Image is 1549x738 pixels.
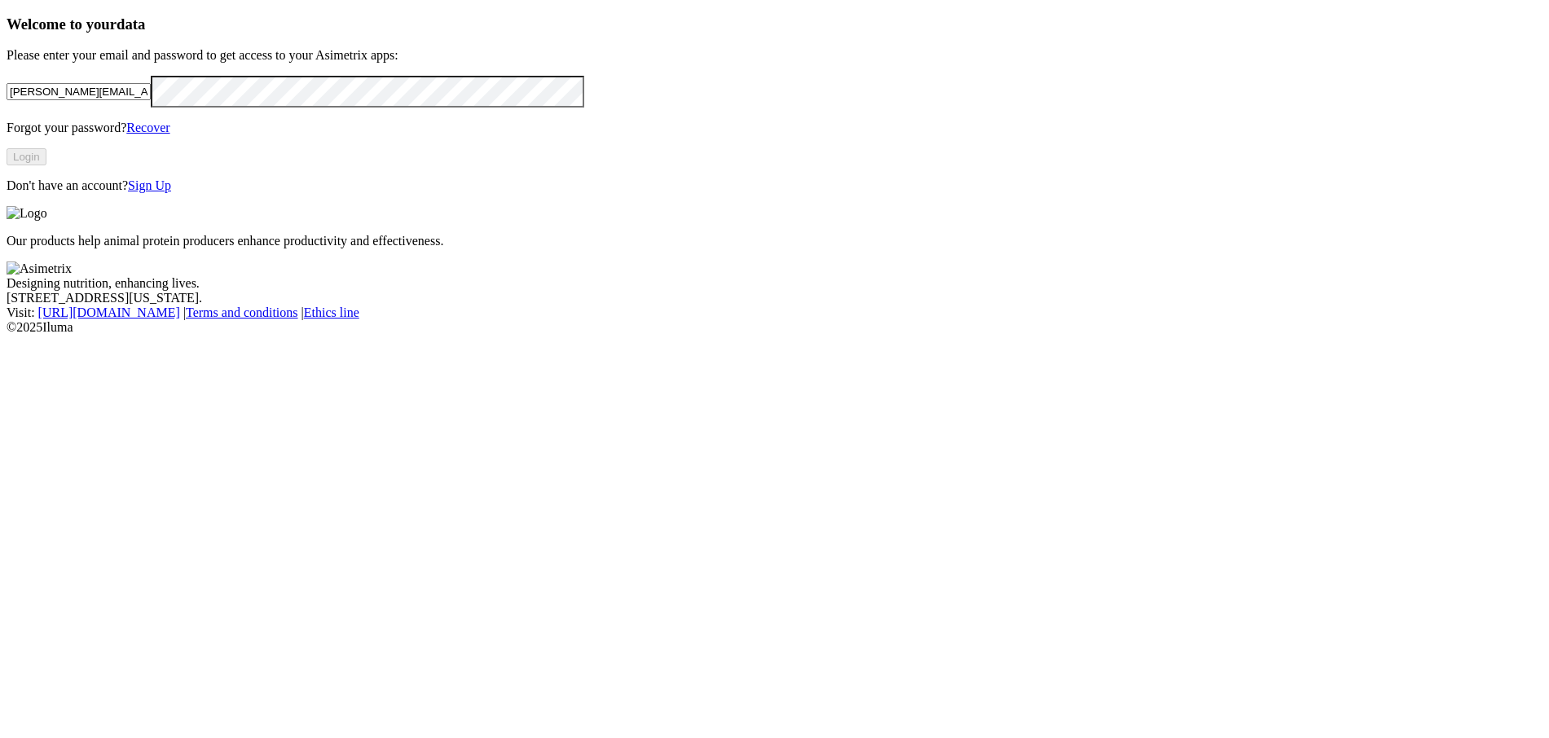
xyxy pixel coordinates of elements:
[128,178,171,192] a: Sign Up
[7,15,1542,33] h3: Welcome to your
[304,305,359,319] a: Ethics line
[7,83,151,100] input: Your email
[117,15,145,33] span: data
[7,276,1542,291] div: Designing nutrition, enhancing lives.
[126,121,169,134] a: Recover
[7,148,46,165] button: Login
[38,305,180,319] a: [URL][DOMAIN_NAME]
[7,305,1542,320] div: Visit : | |
[7,234,1542,248] p: Our products help animal protein producers enhance productivity and effectiveness.
[7,121,1542,135] p: Forgot your password?
[7,206,47,221] img: Logo
[7,48,1542,63] p: Please enter your email and password to get access to your Asimetrix apps:
[186,305,298,319] a: Terms and conditions
[7,178,1542,193] p: Don't have an account?
[7,320,1542,335] div: © 2025 Iluma
[7,261,72,276] img: Asimetrix
[7,291,1542,305] div: [STREET_ADDRESS][US_STATE].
